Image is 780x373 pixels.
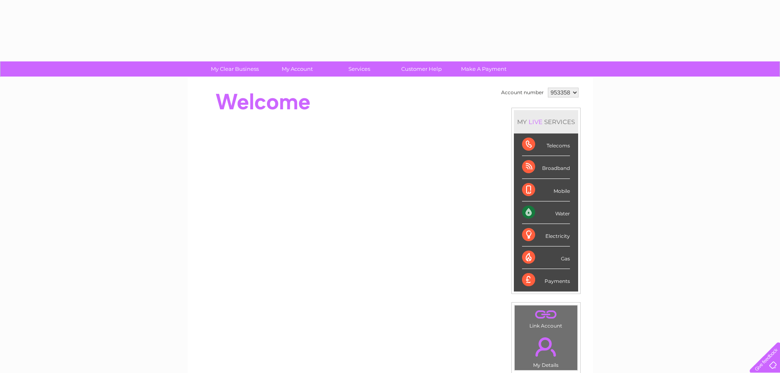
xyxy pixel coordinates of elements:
[388,61,455,77] a: Customer Help
[514,305,578,331] td: Link Account
[522,246,570,269] div: Gas
[450,61,518,77] a: Make A Payment
[522,201,570,224] div: Water
[263,61,331,77] a: My Account
[522,156,570,179] div: Broadband
[527,118,544,126] div: LIVE
[517,332,575,361] a: .
[517,307,575,322] a: .
[522,179,570,201] div: Mobile
[499,86,546,99] td: Account number
[522,133,570,156] div: Telecoms
[201,61,269,77] a: My Clear Business
[514,330,578,371] td: My Details
[522,224,570,246] div: Electricity
[522,269,570,291] div: Payments
[514,110,578,133] div: MY SERVICES
[326,61,393,77] a: Services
